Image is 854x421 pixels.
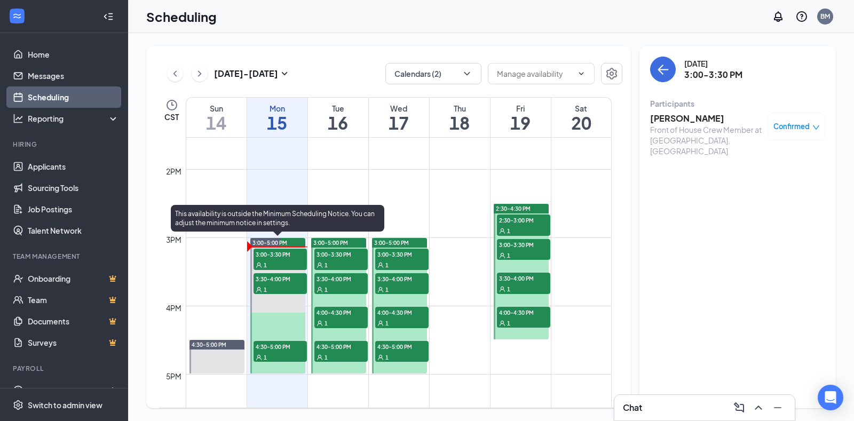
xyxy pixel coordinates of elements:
span: 1 [507,285,510,293]
svg: User [377,287,384,293]
div: Sat [551,103,612,114]
svg: User [256,354,262,361]
span: 3:30-4:00 PM [375,273,429,284]
svg: User [256,287,262,293]
a: Job Postings [28,198,119,220]
a: September 14, 2025 [186,98,247,137]
svg: User [317,287,323,293]
svg: QuestionInfo [795,10,808,23]
svg: Settings [13,400,23,410]
span: Confirmed [773,121,810,132]
svg: User [499,286,505,292]
span: 4:30-5:00 PM [192,341,226,348]
span: CST [164,112,179,122]
span: 3:00-3:30 PM [497,239,550,250]
svg: Clock [165,99,178,112]
a: September 18, 2025 [430,98,490,137]
div: Sun [186,103,247,114]
a: September 15, 2025 [247,98,307,137]
span: 1 [385,286,389,293]
a: SurveysCrown [28,332,119,353]
span: 1 [264,261,267,269]
div: Participants [650,98,825,109]
span: 1 [385,261,389,269]
svg: User [377,320,384,327]
svg: User [317,320,323,327]
svg: User [377,354,384,361]
span: 1 [507,320,510,327]
div: Thu [430,103,490,114]
svg: User [377,262,384,268]
h1: 15 [247,114,307,132]
div: 2pm [164,165,184,177]
span: 1 [325,320,328,327]
a: Messages [28,65,119,86]
div: Reporting [28,113,120,124]
h1: 19 [491,114,551,132]
svg: ChevronRight [194,67,205,80]
svg: ChevronLeft [170,67,180,80]
span: 3:00-3:30 PM [314,249,368,259]
div: Payroll [13,364,117,373]
button: ChevronLeft [167,66,183,82]
div: 4pm [164,302,184,314]
a: September 20, 2025 [551,98,612,137]
span: 1 [325,354,328,361]
h1: 14 [186,114,247,132]
div: Fri [491,103,551,114]
span: 3:00-5:00 PM [313,239,348,247]
svg: Collapse [103,11,114,22]
button: back-button [650,57,676,82]
div: Team Management [13,252,117,261]
a: Applicants [28,156,119,177]
div: Hiring [13,140,117,149]
svg: ChevronDown [577,69,586,78]
svg: Notifications [772,10,785,23]
div: Tue [308,103,368,114]
input: Manage availability [497,68,573,80]
svg: WorkstreamLogo [12,11,22,21]
svg: User [256,262,262,268]
a: TeamCrown [28,289,119,311]
div: Wed [369,103,429,114]
a: DocumentsCrown [28,311,119,332]
h3: [PERSON_NAME] [650,113,762,124]
span: 2:30-4:30 PM [496,205,531,212]
button: Minimize [769,399,786,416]
svg: Settings [605,67,618,80]
a: Talent Network [28,220,119,241]
span: 4:00-4:30 PM [375,307,429,317]
a: PayrollCrown [28,380,119,401]
div: Mon [247,103,307,114]
span: 1 [385,320,389,327]
a: September 19, 2025 [491,98,551,137]
svg: ChevronDown [462,68,472,79]
span: 1 [264,286,267,293]
h3: [DATE] - [DATE] [214,68,278,80]
div: BM [820,12,830,21]
span: 4:30-5:00 PM [314,341,368,352]
svg: ArrowLeft [657,63,669,76]
div: [DATE] [684,58,742,69]
h1: 16 [308,114,368,132]
a: Scheduling [28,86,119,108]
span: 1 [325,261,328,269]
span: 4:00-4:30 PM [314,307,368,317]
svg: Minimize [771,401,784,414]
div: Open Intercom Messenger [818,385,843,410]
div: This availability is outside the Minimum Scheduling Notice. You can adjust the minimum notice in ... [171,205,384,232]
a: Sourcing Tools [28,177,119,198]
span: 3:00-5:00 PM [252,239,287,247]
h1: 17 [369,114,429,132]
a: Home [28,44,119,65]
div: 5pm [164,370,184,382]
span: down [812,124,820,131]
button: Settings [601,63,622,84]
h1: 18 [430,114,490,132]
button: ChevronRight [192,66,208,82]
svg: User [499,320,505,327]
button: Calendars (2)ChevronDown [385,63,481,84]
div: Front of House Crew Member at [GEOGRAPHIC_DATA], [GEOGRAPHIC_DATA] [650,124,762,156]
svg: SmallChevronDown [278,67,291,80]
